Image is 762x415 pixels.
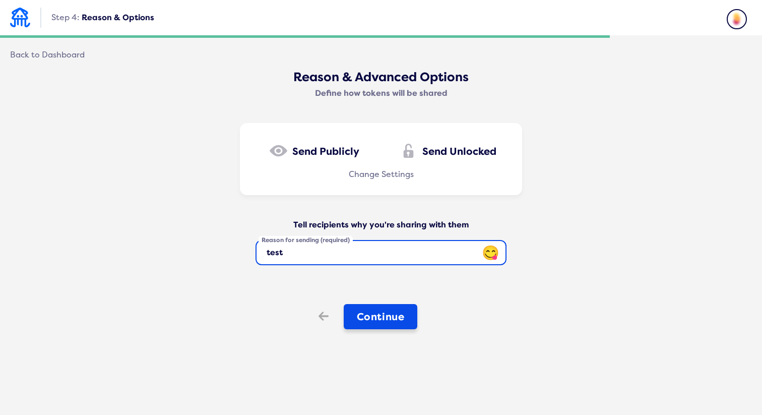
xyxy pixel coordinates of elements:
div: Back to Dashboard [10,50,85,60]
div: Define how tokens will be shared [293,89,469,98]
button: Continue [344,304,418,329]
span: Send Publicly [292,146,359,157]
span: Send Unlocked [422,146,496,157]
div: Change Settings [349,170,414,180]
img: account [727,9,747,29]
span: Step 4: [51,13,79,22]
img: Quidli [10,8,30,27]
div: Tell recipients why you're sharing with them [293,220,469,229]
span: 😋 [482,244,499,262]
span: Reason & Options [82,13,154,22]
div: Reason & Advanced Options [293,70,469,85]
input: none [256,240,506,265]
